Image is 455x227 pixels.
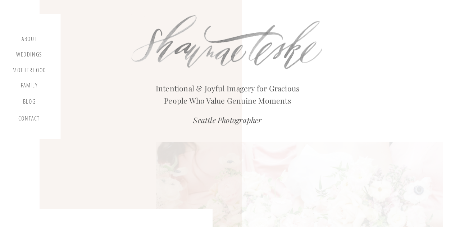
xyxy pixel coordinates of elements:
[193,115,261,125] i: Seattle Photographer
[148,82,308,103] h2: Intentional & Joyful Imagery for Gracious People Who Value Genuine Moments
[15,51,43,60] a: Weddings
[15,82,43,91] a: Family
[19,36,40,44] a: about
[17,115,41,125] a: contact
[19,98,40,108] a: blog
[13,67,46,75] a: motherhood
